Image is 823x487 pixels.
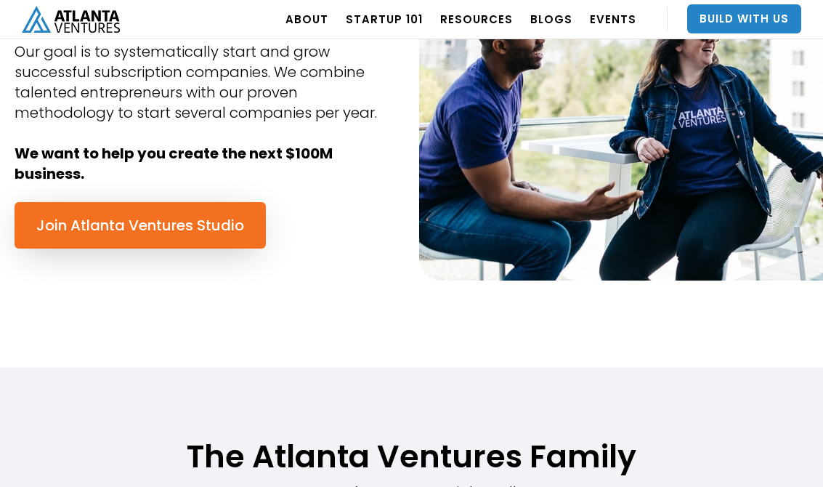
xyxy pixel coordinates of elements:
a: Join Atlanta Ventures Studio [15,202,266,249]
div: Our goal is to systematically start and grow successful subscription companies. We combine talent... [15,41,397,184]
strong: We want to help you create the next $100M business. [15,143,333,184]
h1: The Atlanta Ventures Family [7,438,816,475]
a: Build With Us [687,4,801,33]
